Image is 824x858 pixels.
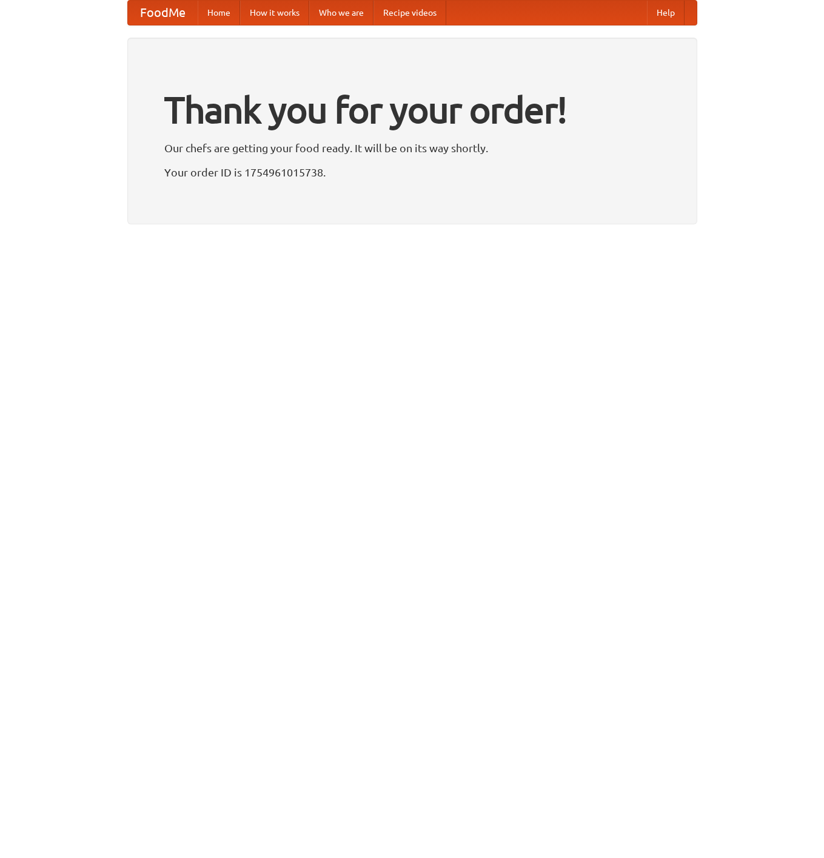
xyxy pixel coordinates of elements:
a: Recipe videos [373,1,446,25]
a: Help [647,1,685,25]
p: Your order ID is 1754961015738. [164,163,660,181]
a: How it works [240,1,309,25]
p: Our chefs are getting your food ready. It will be on its way shortly. [164,139,660,157]
a: Who we are [309,1,373,25]
a: FoodMe [128,1,198,25]
h1: Thank you for your order! [164,81,660,139]
a: Home [198,1,240,25]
